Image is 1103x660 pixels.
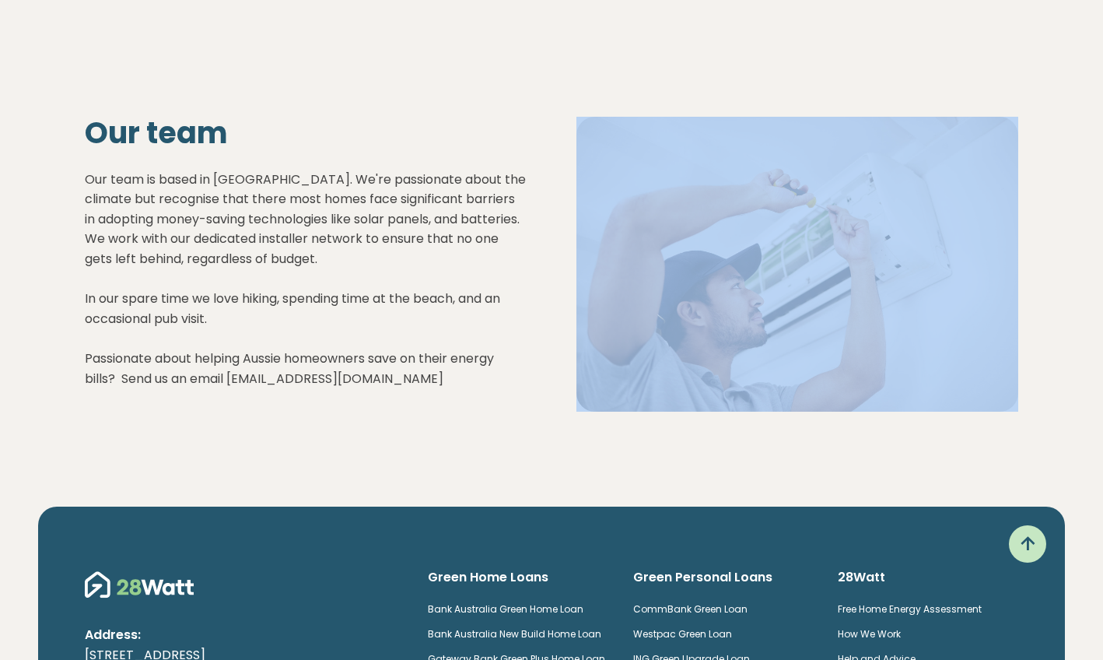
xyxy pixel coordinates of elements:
a: Bank Australia New Build Home Loan [428,627,601,641]
a: How We Work [838,627,901,641]
h2: Our team [85,115,527,151]
h6: 28Watt [838,569,1018,586]
p: Our team is based in [GEOGRAPHIC_DATA]. We're passionate about the climate but recognise that the... [85,170,527,389]
a: Free Home Energy Assessment [838,602,982,616]
h6: Green Home Loans [428,569,608,586]
p: Address: [85,625,403,645]
a: Westpac Green Loan [633,627,732,641]
a: CommBank Green Loan [633,602,748,616]
h6: Green Personal Loans [633,569,814,586]
img: 28Watt [85,569,194,600]
a: Bank Australia Green Home Loan [428,602,583,616]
